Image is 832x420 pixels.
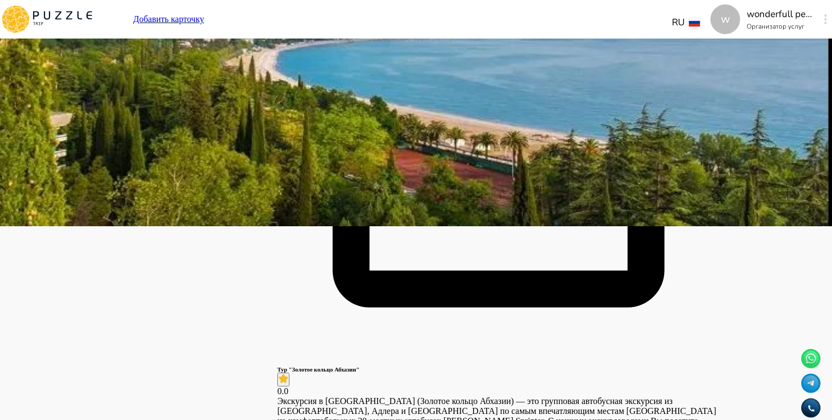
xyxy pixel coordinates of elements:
p: Организатор услуг [747,21,813,31]
div: w [710,4,740,34]
h6: Тур "Золотое кольцо Абхазии" [277,366,720,373]
button: card_icons [277,373,289,386]
p: RU [672,15,685,30]
a: Добавить карточку [133,14,204,24]
p: wonderfull peace [747,7,813,21]
p: 0.0 [277,386,720,396]
img: lang [689,18,700,26]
